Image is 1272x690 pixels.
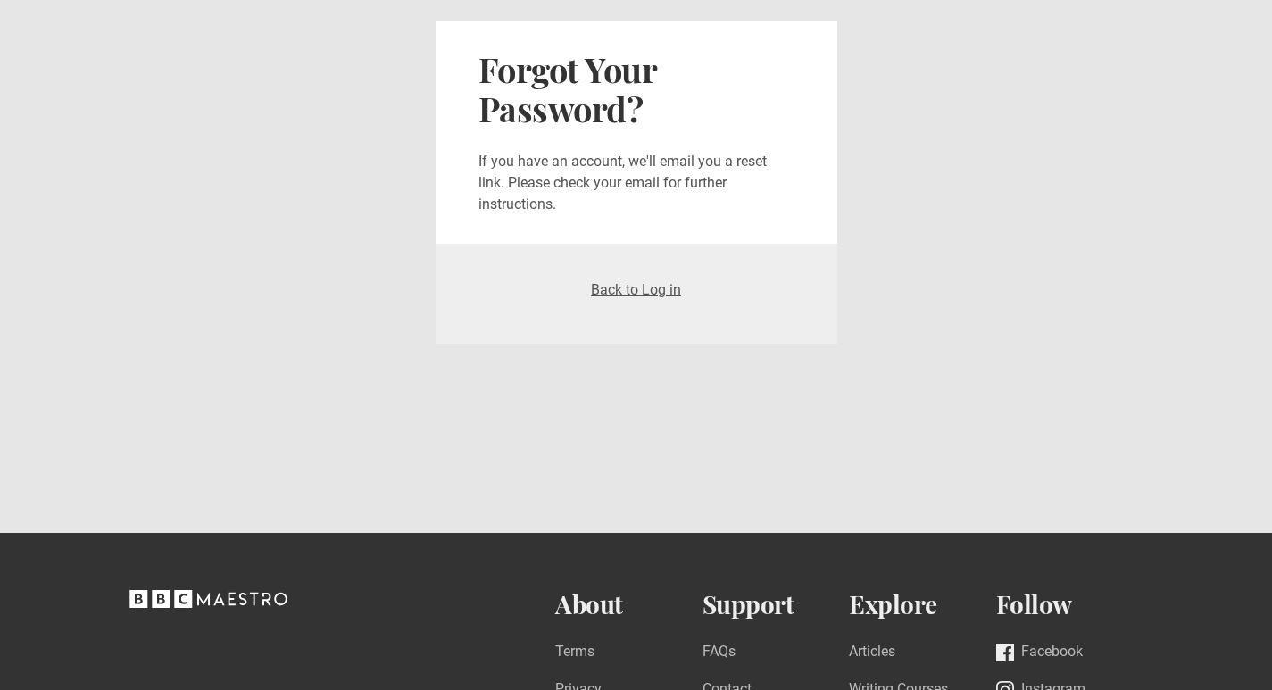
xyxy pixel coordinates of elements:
a: Back to Log in [591,281,681,298]
a: Facebook [996,641,1083,665]
a: Terms [555,641,594,665]
svg: BBC Maestro, back to top [129,590,287,608]
h2: About [555,590,703,619]
h2: Forgot Your Password? [478,50,794,129]
h2: Follow [996,590,1143,619]
p: If you have an account, we'll email you a reset link. Please check your email for further instruc... [478,151,794,215]
h2: Explore [849,590,996,619]
h2: Support [703,590,850,619]
a: FAQs [703,641,736,665]
a: BBC Maestro, back to top [129,596,287,613]
a: Articles [849,641,895,665]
